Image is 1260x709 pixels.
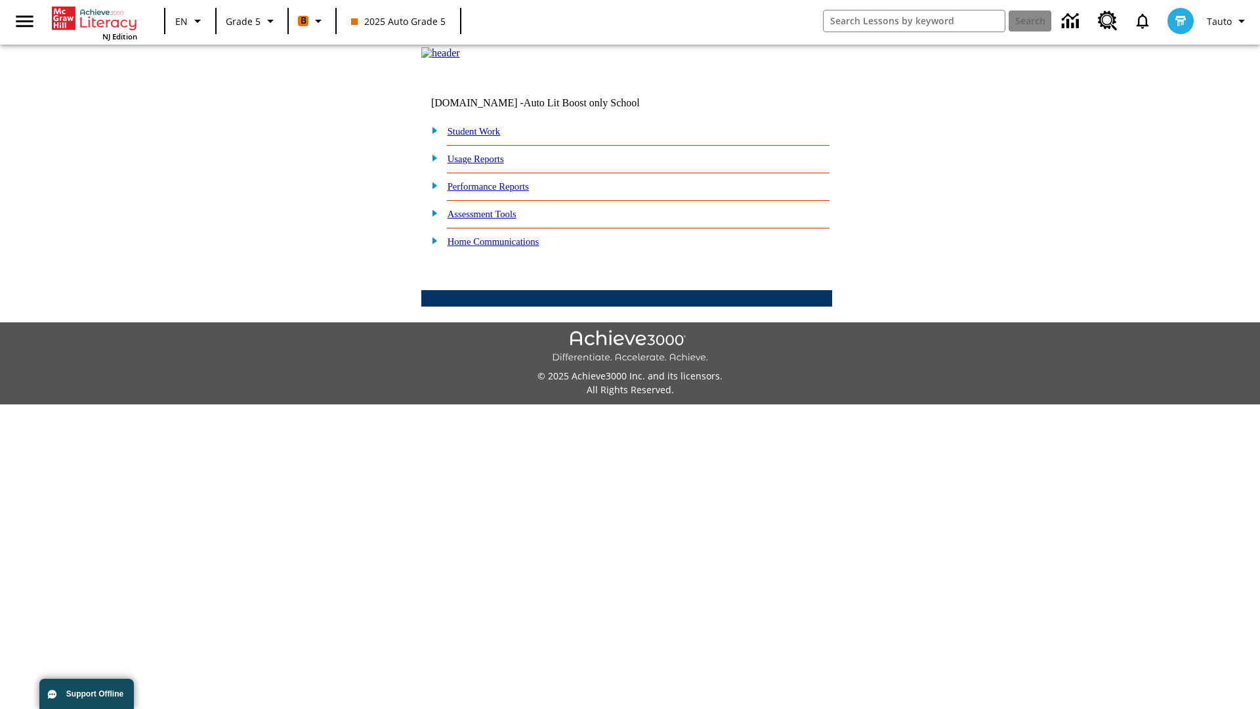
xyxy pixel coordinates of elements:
img: plus.gif [425,152,438,163]
nobr: Auto Lit Boost only School [524,97,640,108]
a: Assessment Tools [448,209,516,219]
button: Support Offline [39,679,134,709]
img: plus.gif [425,124,438,136]
span: EN [175,14,188,28]
img: plus.gif [425,234,438,246]
a: Resource Center, Will open in new tab [1090,3,1125,39]
div: Home [52,4,137,41]
img: Achieve3000 Differentiate Accelerate Achieve [552,330,708,364]
a: Performance Reports [448,181,529,192]
button: Language: EN, Select a language [169,9,211,33]
span: Tauto [1207,14,1232,28]
a: Notifications [1125,4,1160,38]
a: Home Communications [448,236,539,247]
img: header [421,47,460,59]
a: Student Work [448,126,500,137]
span: Support Offline [66,689,123,698]
button: Boost Class color is orange. Change class color [293,9,331,33]
span: B [301,12,306,29]
a: Data Center [1054,3,1090,39]
img: plus.gif [425,179,438,191]
span: Grade 5 [226,14,261,28]
input: search field [824,11,1005,32]
button: Grade: Grade 5, Select a grade [220,9,283,33]
td: [DOMAIN_NAME] - [431,97,673,109]
button: Select a new avatar [1160,4,1202,38]
a: Usage Reports [448,154,504,164]
button: Profile/Settings [1202,9,1255,33]
img: avatar image [1167,8,1194,34]
span: 2025 Auto Grade 5 [351,14,446,28]
button: Open side menu [5,2,44,41]
span: NJ Edition [102,32,137,41]
img: plus.gif [425,207,438,219]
